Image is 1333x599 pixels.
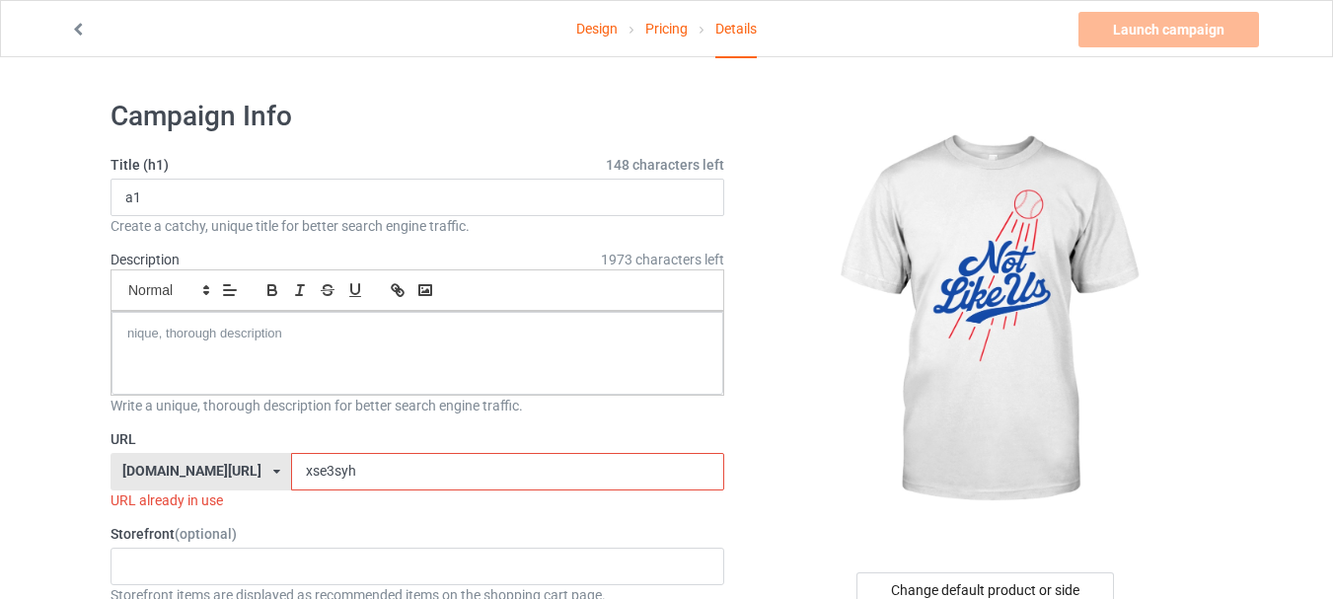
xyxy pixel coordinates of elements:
[606,155,724,175] span: 148 characters left
[576,1,618,56] a: Design
[127,326,282,340] span: nique, thorough description
[111,396,724,415] div: Write a unique, thorough description for better search engine traffic.
[645,1,688,56] a: Pricing
[175,526,237,542] span: (optional)
[111,216,724,236] div: Create a catchy, unique title for better search engine traffic.
[111,524,724,544] label: Storefront
[601,250,724,269] span: 1973 characters left
[111,155,724,175] label: Title (h1)
[122,464,261,478] div: [DOMAIN_NAME][URL]
[111,429,724,449] label: URL
[111,99,724,134] h1: Campaign Info
[111,490,724,510] div: URL already in use
[715,1,757,58] div: Details
[111,252,180,267] label: Description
